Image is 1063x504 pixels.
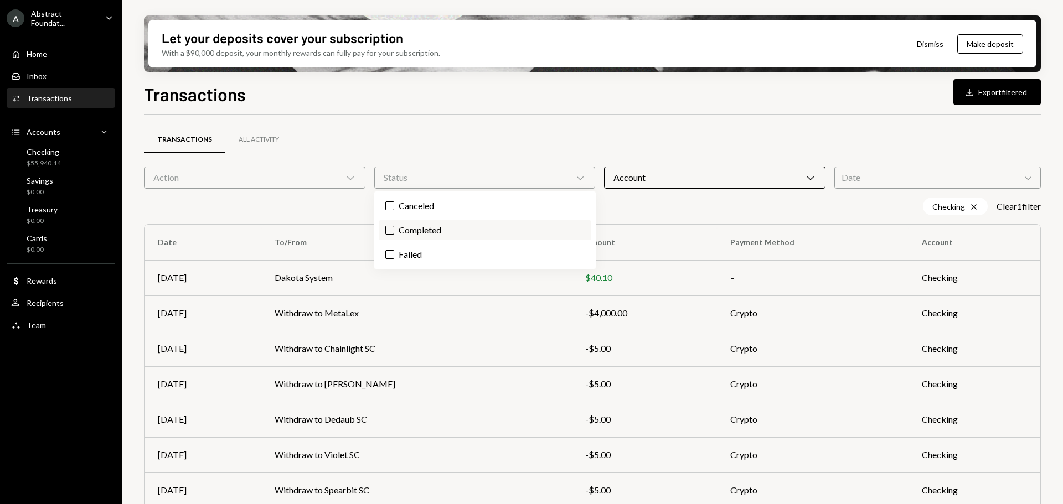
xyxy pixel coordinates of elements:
td: Withdraw to Chainlight SC [261,331,572,366]
div: -$5.00 [585,413,704,426]
div: $0.00 [27,216,58,226]
td: Checking [909,366,1040,402]
h1: Transactions [144,83,246,105]
div: $40.10 [585,271,704,284]
div: Rewards [27,276,57,285]
td: Dakota System [261,260,572,295]
th: To/From [261,225,572,260]
th: Amount [572,225,717,260]
th: Date [145,225,261,260]
td: Crypto [717,366,909,402]
div: -$4,000.00 [585,306,704,320]
td: Checking [909,437,1040,472]
td: Checking [909,402,1040,437]
td: Withdraw to MetaLex [261,295,572,331]
td: Withdraw to Violet SC [261,437,572,472]
div: All Activity [239,135,279,144]
a: Savings$0.00 [7,173,115,199]
button: Canceled [385,201,394,210]
div: Account [604,167,825,189]
td: Crypto [717,295,909,331]
div: Action [144,167,365,189]
td: Crypto [717,437,909,472]
div: A [7,9,24,27]
label: Failed [379,245,591,264]
div: [DATE] [158,342,248,355]
div: Treasury [27,205,58,214]
a: Team [7,315,115,335]
td: – [717,260,909,295]
div: Recipients [27,298,64,308]
div: $55,940.14 [27,159,61,168]
th: Payment Method [717,225,909,260]
td: Checking [909,260,1040,295]
div: Savings [27,176,53,185]
td: Crypto [717,331,909,366]
button: Clear1filter [997,201,1041,212]
div: [DATE] [158,271,248,284]
div: Inbox [27,71,47,81]
div: [DATE] [158,484,248,497]
td: Checking [909,331,1040,366]
div: -$5.00 [585,484,704,497]
div: Checking [923,198,988,215]
a: Cards$0.00 [7,230,115,257]
div: Transactions [157,135,212,144]
button: Make deposit [957,34,1023,54]
a: Accounts [7,122,115,142]
label: Canceled [379,196,591,216]
div: -$5.00 [585,342,704,355]
div: [DATE] [158,306,248,320]
div: [DATE] [158,448,248,461]
div: Home [27,49,47,59]
td: Checking [909,295,1040,331]
div: -$5.00 [585,377,704,391]
th: Account [909,225,1040,260]
a: Home [7,44,115,64]
a: Recipients [7,293,115,313]
div: Cards [27,233,47,243]
a: Inbox [7,66,115,86]
button: Dismiss [903,31,957,57]
a: Transactions [144,126,225,154]
div: Status [374,167,596,189]
a: Treasury$0.00 [7,201,115,228]
div: $0.00 [27,245,47,254]
div: [DATE] [158,413,248,426]
div: Accounts [27,127,60,137]
td: Withdraw to Dedaub SC [261,402,572,437]
div: [DATE] [158,377,248,391]
td: Withdraw to [PERSON_NAME] [261,366,572,402]
div: Abstract Foundat... [31,9,96,28]
button: Completed [385,226,394,235]
div: Date [834,167,1041,189]
td: Crypto [717,402,909,437]
a: Rewards [7,271,115,290]
div: Transactions [27,93,72,103]
div: $0.00 [27,188,53,197]
div: Team [27,320,46,330]
a: Transactions [7,88,115,108]
button: Exportfiltered [953,79,1041,105]
button: Failed [385,250,394,259]
div: Let your deposits cover your subscription [162,29,403,47]
label: Completed [379,220,591,240]
div: With a $90,000 deposit, your monthly rewards can fully pay for your subscription. [162,47,440,59]
div: Checking [27,147,61,157]
a: Checking$55,940.14 [7,144,115,170]
div: -$5.00 [585,448,704,461]
a: All Activity [225,126,292,154]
